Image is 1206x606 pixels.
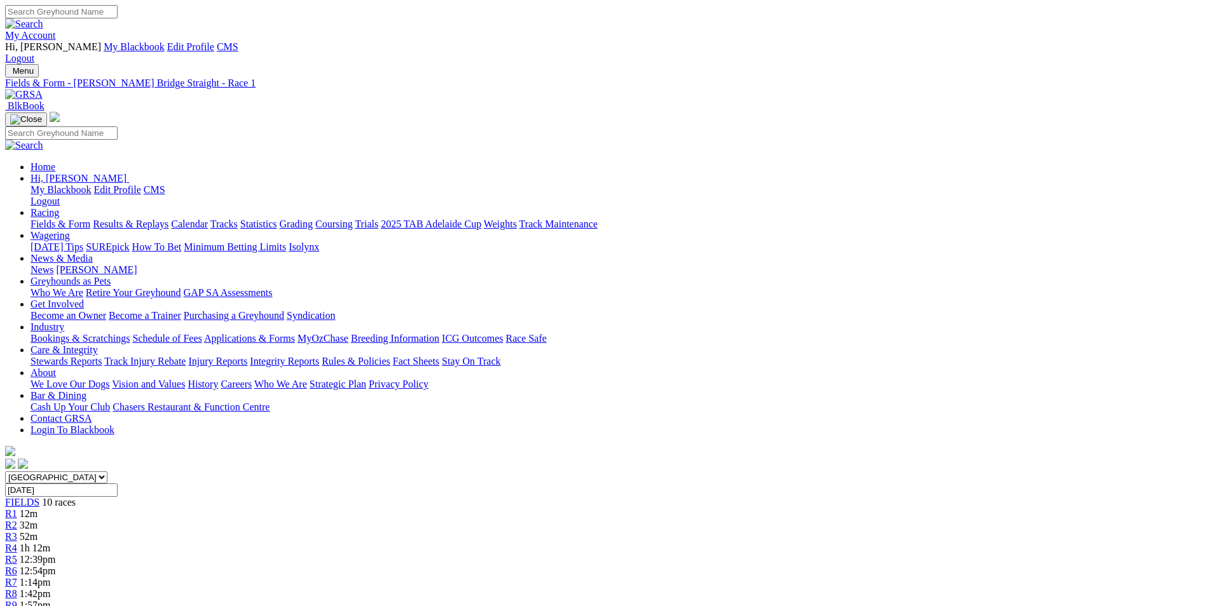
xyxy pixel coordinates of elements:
a: R8 [5,588,17,599]
a: My Blackbook [104,41,165,52]
a: Coursing [315,219,353,229]
span: 12:39pm [20,554,56,565]
div: Care & Integrity [31,356,1201,367]
img: facebook.svg [5,459,15,469]
div: Hi, [PERSON_NAME] [31,184,1201,207]
a: Cash Up Your Club [31,401,110,412]
input: Search [5,5,118,18]
a: Strategic Plan [310,379,366,389]
a: Become an Owner [31,310,106,321]
a: Become a Trainer [109,310,181,321]
a: Home [31,161,55,172]
span: Menu [13,66,34,76]
a: Careers [221,379,252,389]
a: About [31,367,56,378]
a: Edit Profile [94,184,141,195]
img: logo-grsa-white.png [50,112,60,122]
span: 12:54pm [20,565,56,576]
a: News [31,264,53,275]
a: Racing [31,207,59,218]
a: Chasers Restaurant & Function Centre [113,401,270,412]
a: Breeding Information [351,333,439,344]
a: 2025 TAB Adelaide Cup [381,219,481,229]
a: Logout [31,196,60,206]
a: Bar & Dining [31,390,86,401]
span: Hi, [PERSON_NAME] [31,173,127,184]
span: 1:42pm [20,588,51,599]
a: R3 [5,531,17,542]
a: Race Safe [505,333,546,344]
a: We Love Our Dogs [31,379,109,389]
a: CMS [144,184,165,195]
a: Privacy Policy [369,379,428,389]
a: Who We Are [254,379,307,389]
a: Integrity Reports [250,356,319,367]
a: R5 [5,554,17,565]
a: CMS [217,41,238,52]
a: Contact GRSA [31,413,92,424]
span: FIELDS [5,497,39,508]
span: 1:14pm [20,577,51,588]
span: 12m [20,508,38,519]
span: BlkBook [8,100,45,111]
a: Injury Reports [188,356,247,367]
a: MyOzChase [298,333,348,344]
a: R7 [5,577,17,588]
a: Rules & Policies [322,356,390,367]
span: 32m [20,520,38,530]
a: Hi, [PERSON_NAME] [31,173,129,184]
img: logo-grsa-white.png [5,446,15,456]
a: Bookings & Scratchings [31,333,130,344]
a: [PERSON_NAME] [56,264,137,275]
a: Schedule of Fees [132,333,202,344]
div: Bar & Dining [31,401,1201,413]
a: Track Maintenance [519,219,598,229]
a: R2 [5,520,17,530]
a: Track Injury Rebate [104,356,186,367]
img: Search [5,18,43,30]
a: Fields & Form [31,219,90,229]
a: Purchasing a Greyhound [184,310,284,321]
a: Care & Integrity [31,344,98,355]
div: Get Involved [31,310,1201,321]
span: 52m [20,531,38,542]
a: Isolynx [289,241,319,252]
a: Industry [31,321,64,332]
div: About [31,379,1201,390]
a: Fact Sheets [393,356,439,367]
div: News & Media [31,264,1201,276]
span: 10 races [42,497,76,508]
a: Fields & Form - [PERSON_NAME] Bridge Straight - Race 1 [5,77,1201,89]
a: Tracks [210,219,238,229]
img: Search [5,140,43,151]
a: Statistics [240,219,277,229]
a: Greyhounds as Pets [31,276,111,286]
a: GAP SA Assessments [184,287,273,298]
div: Greyhounds as Pets [31,287,1201,299]
a: How To Bet [132,241,182,252]
a: Logout [5,53,34,64]
a: BlkBook [5,100,45,111]
a: News & Media [31,253,93,264]
div: My Account [5,41,1201,64]
a: Login To Blackbook [31,424,114,435]
a: My Blackbook [31,184,92,195]
button: Toggle navigation [5,64,39,77]
a: Minimum Betting Limits [184,241,286,252]
span: R1 [5,508,17,519]
div: Industry [31,333,1201,344]
a: ICG Outcomes [442,333,503,344]
a: Syndication [287,310,335,321]
div: Racing [31,219,1201,230]
img: GRSA [5,89,43,100]
a: Weights [484,219,517,229]
a: R4 [5,542,17,553]
a: My Account [5,30,56,41]
span: Hi, [PERSON_NAME] [5,41,101,52]
a: Grading [280,219,313,229]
